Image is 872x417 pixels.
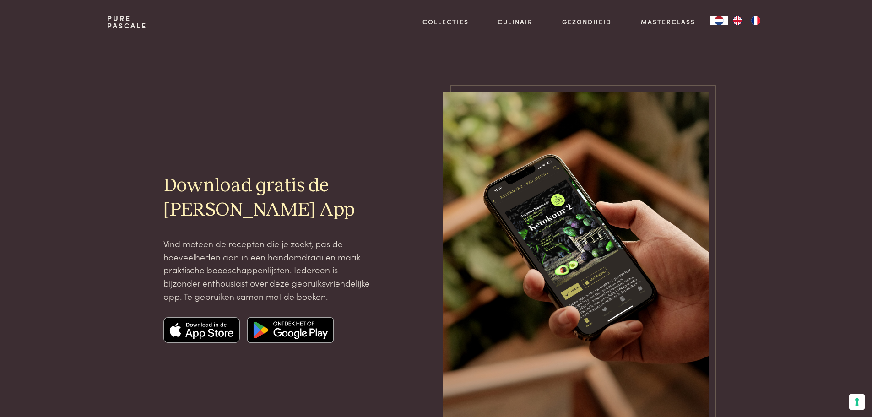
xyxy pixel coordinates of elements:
[247,317,334,343] img: Google app store
[747,16,765,25] a: FR
[710,16,728,25] a: NL
[710,16,765,25] aside: Language selected: Nederlands
[498,17,533,27] a: Culinair
[562,17,612,27] a: Gezondheid
[728,16,765,25] ul: Language list
[163,174,373,222] h2: Download gratis de [PERSON_NAME] App
[849,394,865,410] button: Uw voorkeuren voor toestemming voor trackingtechnologieën
[163,237,373,303] p: Vind meteen de recepten die je zoekt, pas de hoeveelheden aan in een handomdraai en maak praktisc...
[641,17,695,27] a: Masterclass
[710,16,728,25] div: Language
[107,15,147,29] a: PurePascale
[422,17,469,27] a: Collecties
[728,16,747,25] a: EN
[163,317,240,343] img: Apple app store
